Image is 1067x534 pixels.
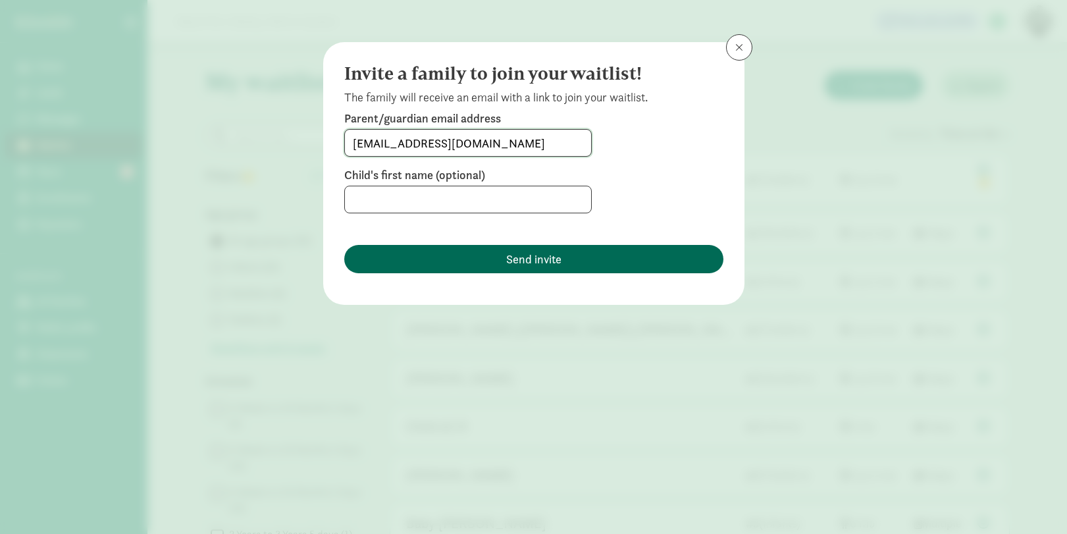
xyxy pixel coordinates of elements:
[344,245,723,273] button: Send invite
[344,111,723,126] label: Parent/guardian email address
[344,90,723,105] p: The family will receive an email with a link to join your waitlist.
[344,63,713,84] h4: Invite a family to join your waitlist!
[1001,471,1067,534] iframe: Chat Widget
[506,250,561,268] span: Send invite
[345,130,591,156] input: email@example.com
[344,167,723,183] label: Child's first name (optional)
